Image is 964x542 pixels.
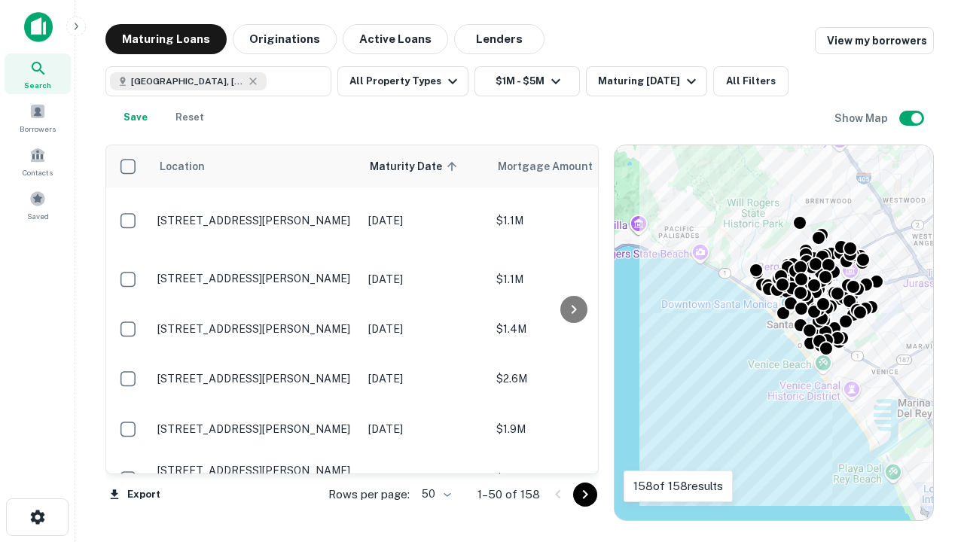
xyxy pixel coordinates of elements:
[157,464,353,477] p: [STREET_ADDRESS][PERSON_NAME]
[496,370,647,387] p: $2.6M
[157,214,353,227] p: [STREET_ADDRESS][PERSON_NAME]
[633,477,723,495] p: 158 of 158 results
[489,145,654,187] th: Mortgage Amount
[5,97,71,138] a: Borrowers
[713,66,789,96] button: All Filters
[328,486,410,504] p: Rows per page:
[111,102,160,132] button: Save your search to get updates of matches that match your search criteria.
[889,422,964,494] iframe: Chat Widget
[368,212,481,229] p: [DATE]
[474,66,580,96] button: $1M - $5M
[815,27,934,54] a: View my borrowers
[24,79,51,91] span: Search
[157,422,353,436] p: [STREET_ADDRESS][PERSON_NAME]
[834,110,890,126] h6: Show Map
[496,321,647,337] p: $1.4M
[233,24,337,54] button: Originations
[131,75,244,88] span: [GEOGRAPHIC_DATA], [GEOGRAPHIC_DATA], [GEOGRAPHIC_DATA]
[454,24,545,54] button: Lenders
[20,123,56,135] span: Borrowers
[573,483,597,507] button: Go to next page
[159,157,205,175] span: Location
[361,145,489,187] th: Maturity Date
[157,322,353,336] p: [STREET_ADDRESS][PERSON_NAME]
[105,483,164,506] button: Export
[166,102,214,132] button: Reset
[368,370,481,387] p: [DATE]
[498,157,612,175] span: Mortgage Amount
[5,184,71,225] a: Saved
[368,271,481,288] p: [DATE]
[368,421,481,437] p: [DATE]
[150,145,361,187] th: Location
[368,470,481,487] p: [DATE]
[157,372,353,385] p: [STREET_ADDRESS][PERSON_NAME]
[496,212,647,229] p: $1.1M
[477,486,540,504] p: 1–50 of 158
[496,421,647,437] p: $1.9M
[496,271,647,288] p: $1.1M
[157,272,353,285] p: [STREET_ADDRESS][PERSON_NAME]
[23,166,53,178] span: Contacts
[27,210,49,222] span: Saved
[615,145,933,520] div: 0 0
[105,24,227,54] button: Maturing Loans
[24,12,53,42] img: capitalize-icon.png
[370,157,462,175] span: Maturity Date
[416,483,453,505] div: 50
[5,53,71,94] a: Search
[496,470,647,487] p: $3.4M
[368,321,481,337] p: [DATE]
[337,66,468,96] button: All Property Types
[598,72,700,90] div: Maturing [DATE]
[343,24,448,54] button: Active Loans
[586,66,707,96] button: Maturing [DATE]
[5,141,71,181] a: Contacts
